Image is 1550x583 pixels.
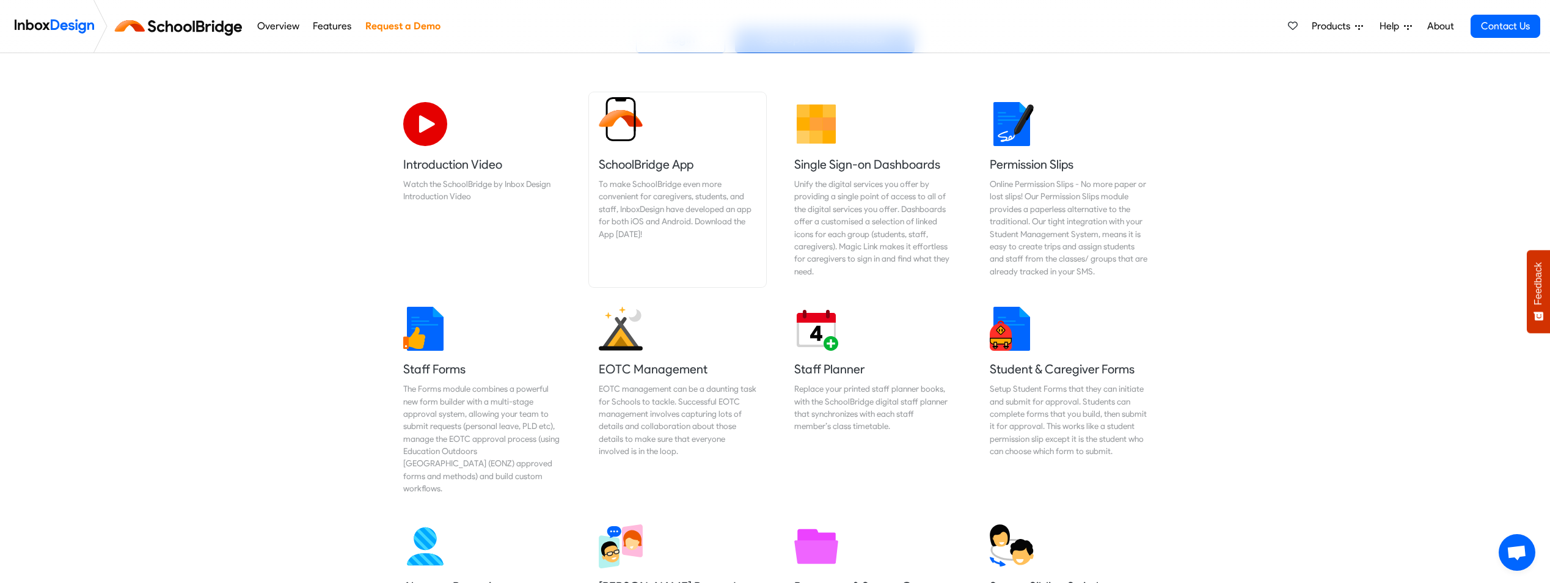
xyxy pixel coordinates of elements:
[794,102,838,146] img: 2022_01_13_icon_grid.svg
[310,14,355,38] a: Features
[784,297,962,505] a: Staff Planner Replace your printed staff planner books, with the SchoolBridge digital staff plann...
[990,102,1034,146] img: 2022_01_18_icon_signature.svg
[599,307,643,351] img: 2022_01_25_icon_eonz.svg
[990,156,1147,173] h5: Permission Slips
[990,307,1034,351] img: 2022_01_13_icon_student_form.svg
[1471,15,1540,38] a: Contact Us
[393,297,571,505] a: Staff Forms The Forms module combines a powerful new form builder with a multi-stage approval sys...
[1533,262,1544,305] span: Feedback
[990,383,1147,457] div: Setup Student Forms that they can initiate and submit for approval. Students can complete forms t...
[1527,250,1550,333] button: Feedback - Show survey
[1424,14,1457,38] a: About
[990,178,1147,277] div: Online Permission Slips - No more paper or lost slips! ​Our Permission Slips module provides a pa...
[403,102,447,146] img: 2022_07_11_icon_video_playback.svg
[990,361,1147,378] h5: Student & Caregiver Forms
[980,92,1157,287] a: Permission Slips Online Permission Slips - No more paper or lost slips! ​Our Permission Slips mod...
[990,524,1034,568] img: 2022_01_13_icon_sibling_switch.svg
[393,92,571,287] a: Introduction Video Watch the SchoolBridge by Inbox Design Introduction Video
[599,383,756,457] div: EOTC management can be a daunting task for Schools to tackle. Successful EOTC management involves...
[794,156,952,173] h5: Single Sign-on Dashboards
[403,307,447,351] img: 2022_01_13_icon_thumbsup.svg
[794,307,838,351] img: 2022_01_17_icon_daily_planner.svg
[794,383,952,433] div: Replace your printed staff planner books, with the SchoolBridge digital staff planner that synchr...
[1499,534,1535,571] div: Open chat
[794,178,952,277] div: Unify the digital services you offer by providing a single point of access to all of the digital ...
[112,12,250,41] img: schoolbridge logo
[362,14,444,38] a: Request a Demo
[403,178,561,203] div: Watch the SchoolBridge by Inbox Design Introduction Video
[254,14,302,38] a: Overview
[589,92,766,287] a: SchoolBridge App To make SchoolBridge even more convenient for caregivers, students, and staff, I...
[784,92,962,287] a: Single Sign-on Dashboards Unify the digital services you offer by providing a single point of acc...
[589,297,766,505] a: EOTC Management EOTC management can be a daunting task for Schools to tackle. Successful EOTC man...
[403,361,561,378] h5: Staff Forms
[599,178,756,240] div: To make SchoolBridge even more convenient for caregivers, students, and staff, InboxDesign have d...
[1375,14,1417,38] a: Help
[599,156,756,173] h5: SchoolBridge App
[403,383,561,495] div: The Forms module combines a powerful new form builder with a multi-stage approval system, allowin...
[794,524,838,568] img: 2022_01_13_icon_folder.svg
[1307,14,1368,38] a: Products
[980,297,1157,505] a: Student & Caregiver Forms Setup Student Forms that they can initiate and submit for approval. Stu...
[599,524,643,568] img: 2022_03_30_icon_virtual_conferences.svg
[599,97,643,141] img: 2022_01_13_icon_sb_app.svg
[403,524,447,568] img: 2022_01_13_icon_absence.svg
[599,361,756,378] h5: EOTC Management
[1312,19,1355,34] span: Products
[794,361,952,378] h5: Staff Planner
[1380,19,1404,34] span: Help
[403,156,561,173] h5: Introduction Video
